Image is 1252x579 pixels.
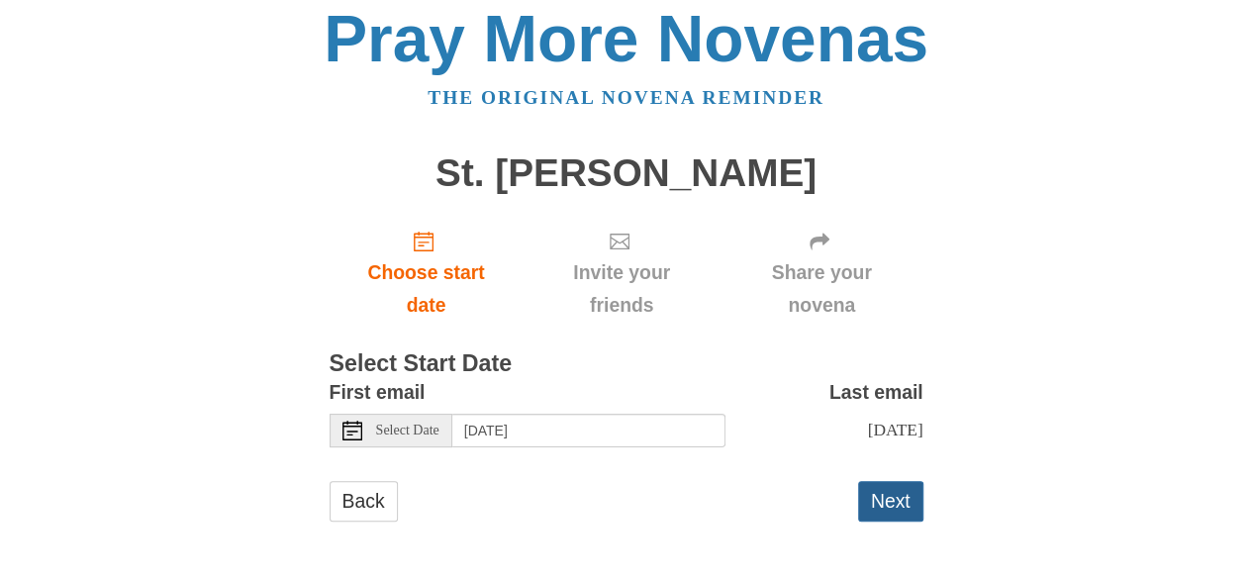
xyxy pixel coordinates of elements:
a: Choose start date [330,214,524,332]
button: Next [858,481,923,522]
a: Pray More Novenas [324,2,928,75]
a: The original novena reminder [428,87,824,108]
a: Back [330,481,398,522]
div: Click "Next" to confirm your start date first. [523,214,720,332]
label: First email [330,376,426,409]
h3: Select Start Date [330,351,923,377]
span: Choose start date [349,256,504,322]
span: Share your novena [740,256,904,322]
div: Click "Next" to confirm your start date first. [721,214,923,332]
span: Invite your friends [542,256,700,322]
span: [DATE] [867,420,922,439]
span: Select Date [376,424,439,437]
label: Last email [829,376,923,409]
h1: St. [PERSON_NAME] [330,152,923,195]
